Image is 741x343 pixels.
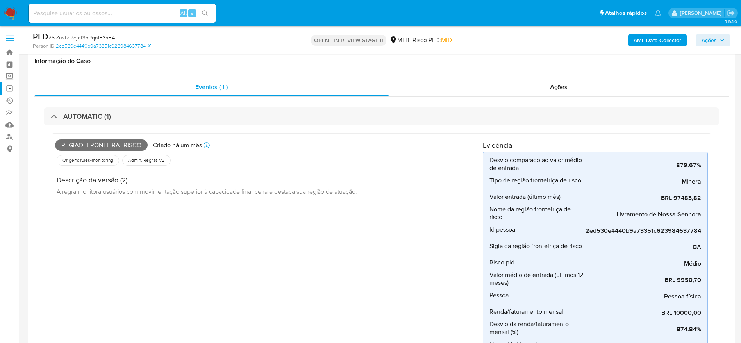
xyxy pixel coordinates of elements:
[48,34,115,41] span: # 5iZuxfkIZdjef3nPqntF3xEA
[33,30,48,43] b: PLD
[389,36,409,45] div: MLB
[62,157,114,163] span: Origem: rules-monitoring
[197,8,213,19] button: search-icon
[696,34,730,46] button: Ações
[412,36,452,45] span: Risco PLD:
[33,43,54,50] b: Person ID
[655,10,661,16] a: Notificações
[34,57,729,65] h1: Informação do Caso
[634,34,681,46] b: AML Data Collector
[727,9,735,17] a: Sair
[550,82,568,91] span: Ações
[191,9,193,17] span: s
[55,139,148,151] span: Regiao_fronteira_risco
[44,107,719,125] div: AUTOMATIC (1)
[441,36,452,45] span: MID
[680,9,724,17] p: eduardo.dutra@mercadolivre.com
[56,43,151,50] a: 2ed530e4440b9a73351c623984637784
[57,187,357,196] span: A regra monitora usuários com movimentação superior à capacidade financeira e destaca sua região ...
[195,82,228,91] span: Eventos ( 1 )
[127,157,166,163] span: Admin. Regras V2
[63,112,111,121] h3: AUTOMATIC (1)
[702,34,717,46] span: Ações
[153,141,202,150] p: Criado há um mês
[628,34,687,46] button: AML Data Collector
[311,35,386,46] p: OPEN - IN REVIEW STAGE II
[605,9,647,17] span: Atalhos rápidos
[180,9,187,17] span: Alt
[29,8,216,18] input: Pesquise usuários ou casos...
[57,176,357,184] h4: Descrição da versão (2)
